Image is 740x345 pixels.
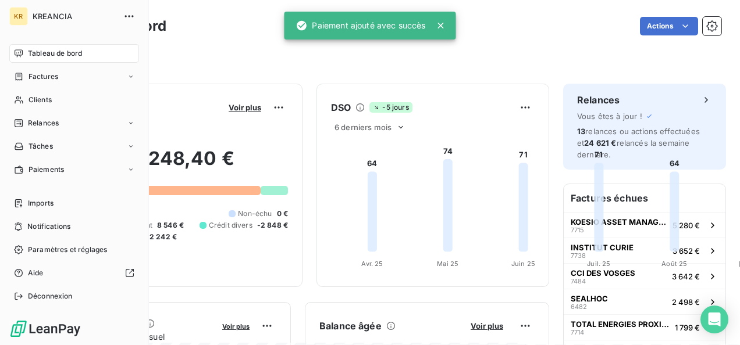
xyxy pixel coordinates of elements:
span: 8 546 € [157,220,184,231]
span: 7484 [571,278,586,285]
tspan: Mai 25 [437,260,458,268]
span: Clients [29,95,52,105]
span: -5 jours [369,102,412,113]
span: Tableau de bord [28,48,82,59]
span: 6 derniers mois [335,123,392,132]
h6: DSO [331,100,351,114]
span: Imports [28,198,54,209]
img: Logo LeanPay [9,319,81,338]
span: 6482 [571,303,587,310]
span: Paramètres et réglages [28,245,107,255]
tspan: Juin 25 [511,260,535,268]
tspan: Juil. 25 [587,260,610,268]
tspan: Avr. 25 [361,260,383,268]
span: Voir plus [229,103,261,112]
span: SEALHOC [571,294,608,303]
span: Voir plus [222,322,250,330]
div: KR [9,7,28,26]
span: 7714 [571,329,584,336]
span: Déconnexion [28,291,73,301]
span: Non-échu [238,209,272,219]
span: -2 848 € [257,220,288,231]
span: 13 [577,127,585,136]
span: TOTAL ENERGIES PROXI SUD EST [571,319,670,329]
button: TOTAL ENERGIES PROXI SUD EST77141 799 € [564,314,725,340]
span: Relances [28,118,59,128]
span: Vous êtes à jour ! [577,112,642,121]
div: Paiement ajouté avec succès [296,15,425,36]
span: Paiements [29,164,64,175]
span: Notifications [27,221,70,232]
h2: 59 248,40 € [66,147,288,182]
div: Open Intercom Messenger [700,306,728,333]
button: Actions [640,17,698,35]
button: CCI DES VOSGES74843 642 € [564,263,725,289]
span: -2 242 € [146,232,177,242]
span: Voir plus [471,321,503,330]
tspan: Août 25 [661,260,687,268]
button: Voir plus [219,321,253,331]
button: SEALHOC64822 498 € [564,289,725,314]
span: Tâches [29,141,53,152]
a: Aide [9,264,139,282]
span: Factures [29,71,58,82]
h6: Relances [577,93,620,107]
span: 1 799 € [675,323,700,332]
span: KREANCIA [33,12,116,21]
button: Voir plus [467,321,507,331]
span: Crédit divers [209,220,252,231]
span: 3 642 € [672,272,700,281]
button: Voir plus [225,102,265,113]
span: Aide [28,268,44,278]
span: 0 € [277,209,288,219]
span: relances ou actions effectuées et relancés la semaine dernière. [577,127,700,159]
h6: Balance âgée [319,319,382,333]
span: 2 498 € [672,297,700,307]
